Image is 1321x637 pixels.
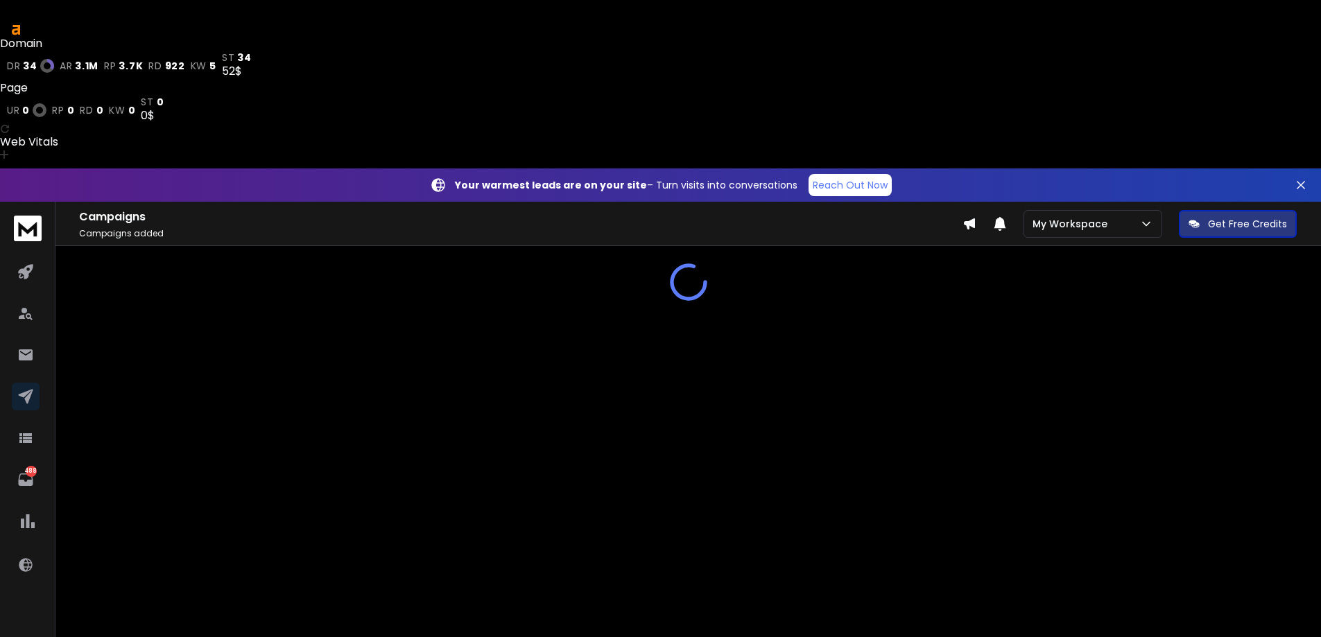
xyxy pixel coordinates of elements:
[141,96,153,107] span: st
[455,178,797,192] p: – Turn visits into conversations
[455,178,647,192] strong: Your warmest leads are on your site
[7,60,20,71] span: dr
[128,105,136,116] span: 0
[209,60,216,71] span: 5
[222,52,234,63] span: st
[222,63,252,80] div: 52$
[79,228,962,239] p: Campaigns added
[104,60,143,71] a: rp3.7K
[813,178,888,192] p: Reach Out Now
[7,103,46,117] a: ur0
[26,466,37,477] p: 488
[141,107,164,124] div: 0$
[80,105,93,116] span: rd
[119,60,143,71] span: 3.7K
[148,60,185,71] a: rd922
[52,105,74,116] a: rp0
[109,105,125,116] span: kw
[148,60,162,71] span: rd
[141,96,164,107] a: st0
[79,209,962,225] h1: Campaigns
[1208,217,1287,231] p: Get Free Credits
[52,105,64,116] span: rp
[60,60,98,71] a: ar3.1M
[109,105,135,116] a: kw0
[165,60,185,71] span: 922
[809,174,892,196] a: Reach Out Now
[191,60,216,71] a: kw5
[14,216,42,241] img: logo
[12,466,40,494] a: 488
[60,60,72,71] span: ar
[22,105,30,116] span: 0
[23,60,37,71] span: 34
[67,105,75,116] span: 0
[104,60,116,71] span: rp
[237,52,251,63] span: 34
[7,105,19,116] span: ur
[80,105,103,116] a: rd0
[191,60,207,71] span: kw
[1033,217,1113,231] p: My Workspace
[7,59,54,73] a: dr34
[96,105,104,116] span: 0
[222,52,252,63] a: st34
[157,96,164,107] span: 0
[75,60,98,71] span: 3.1M
[1179,210,1297,238] button: Get Free Credits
